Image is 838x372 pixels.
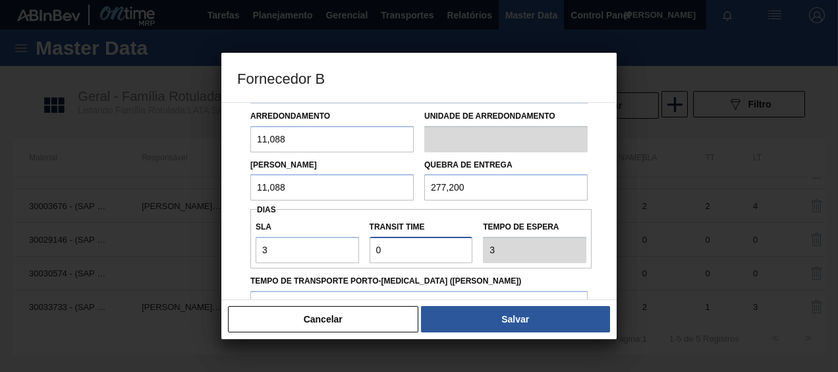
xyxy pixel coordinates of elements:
[370,218,473,237] label: Transit Time
[483,218,586,237] label: Tempo de espera
[257,205,276,214] span: Dias
[421,306,610,332] button: Salvar
[250,272,588,291] label: Tempo de Transporte Porto-[MEDICAL_DATA] ([PERSON_NAME])
[228,306,418,332] button: Cancelar
[256,218,359,237] label: SLA
[250,111,330,121] label: Arredondamento
[221,53,617,103] h3: Fornecedor B
[250,160,317,170] label: [PERSON_NAME]
[424,107,588,126] label: Unidade de arredondamento
[424,160,513,170] label: Quebra de entrega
